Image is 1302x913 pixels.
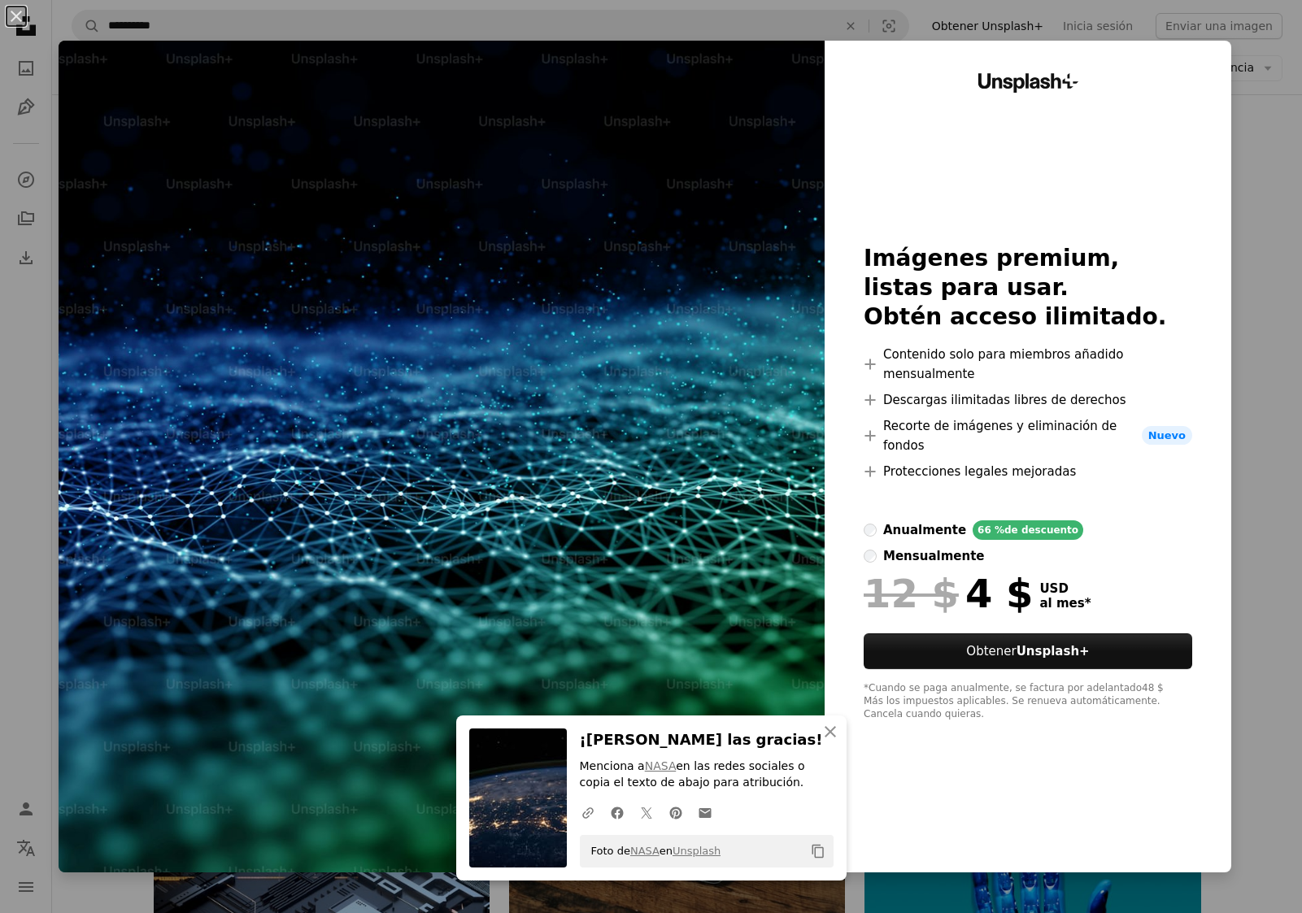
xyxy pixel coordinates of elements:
[580,728,834,752] h3: ¡[PERSON_NAME] las gracias!
[630,845,660,857] a: NASA
[661,796,690,828] a: Comparte en Pinterest
[864,572,1033,615] div: 4 $
[1039,596,1091,611] span: al mes *
[864,550,877,563] input: mensualmente
[864,633,1192,669] button: ObtenerUnsplash+
[864,416,1192,455] li: Recorte de imágenes y eliminación de fondos
[864,244,1192,332] h2: Imágenes premium, listas para usar. Obtén acceso ilimitado.
[864,524,877,537] input: anualmente66 %de descuento
[883,546,984,566] div: mensualmente
[804,837,832,865] button: Copiar al portapapeles
[603,796,632,828] a: Comparte en Facebook
[864,390,1192,410] li: Descargas ilimitadas libres de derechos
[883,520,966,540] div: anualmente
[645,759,677,772] a: NASA
[673,845,721,857] a: Unsplash
[864,682,1192,721] div: *Cuando se paga anualmente, se factura por adelantado 48 $ Más los impuestos aplicables. Se renue...
[1039,581,1091,596] span: USD
[632,796,661,828] a: Comparte en Twitter
[973,520,1083,540] div: 66 % de descuento
[580,759,834,791] p: Menciona a en las redes sociales o copia el texto de abajo para atribución.
[864,572,959,615] span: 12 $
[864,345,1192,384] li: Contenido solo para miembros añadido mensualmente
[1142,426,1192,446] span: Nuevo
[583,838,721,864] span: Foto de en
[1017,644,1090,659] strong: Unsplash+
[690,796,720,828] a: Comparte por correo electrónico
[864,462,1192,481] li: Protecciones legales mejoradas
